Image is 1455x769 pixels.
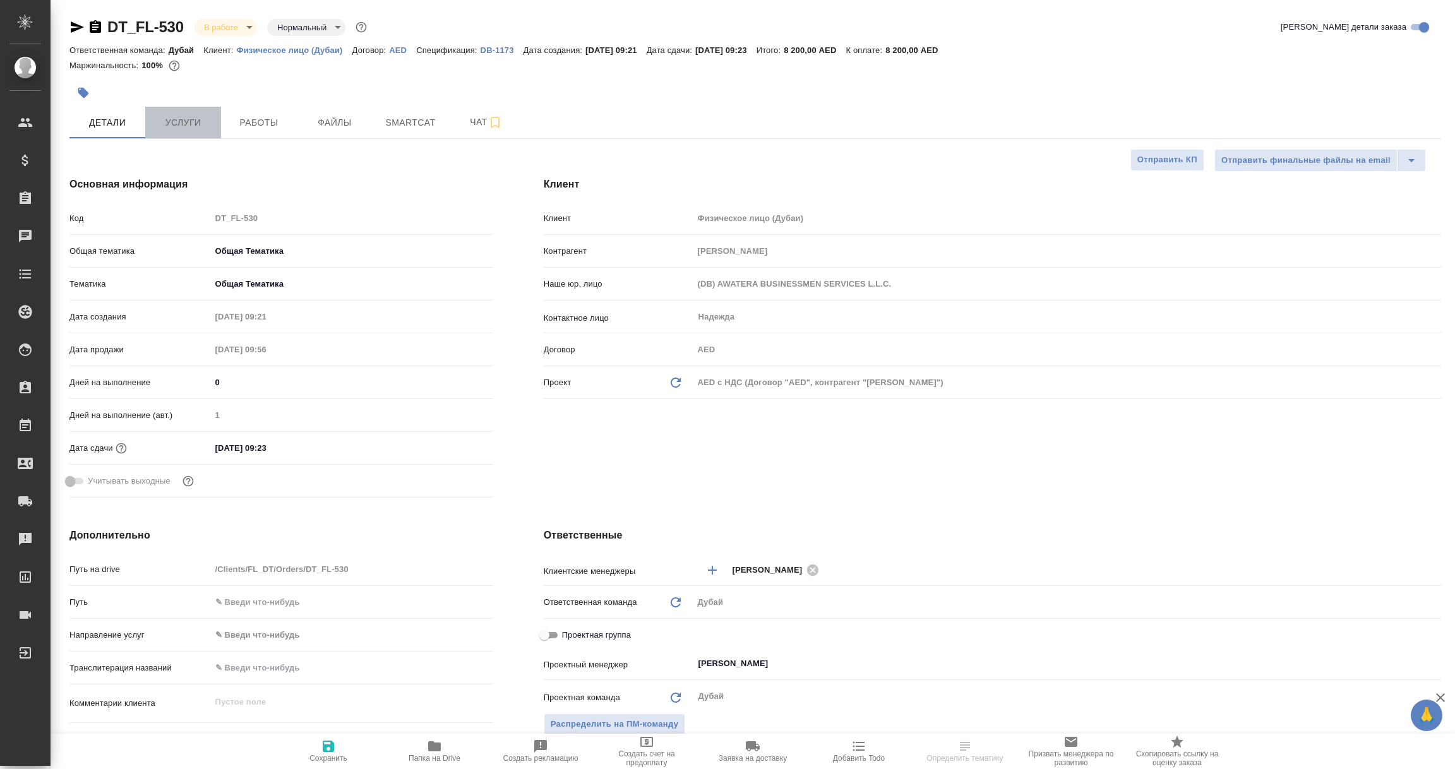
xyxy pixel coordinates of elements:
[544,565,693,578] p: Клиентские менеджеры
[1221,153,1391,168] span: Отправить финальные файлы на email
[544,278,693,290] p: Наше юр. лицо
[69,697,211,710] p: Комментарии клиента
[69,442,113,455] p: Дата сдачи
[544,177,1441,192] h4: Клиент
[69,245,211,258] p: Общая тематика
[169,45,204,55] p: Дубай
[524,45,585,55] p: Дата создания:
[544,713,686,736] button: Распределить на ПМ-команду
[1411,700,1442,731] button: 🙏
[211,241,493,262] div: Общая Тематика
[544,376,572,389] p: Проект
[211,406,493,424] input: Пустое поле
[1132,749,1223,767] span: Скопировать ссылку на оценку заказа
[1018,734,1124,769] button: Призвать менеджера по развитию
[203,45,236,55] p: Клиент:
[237,45,352,55] p: Физическое лицо (Дубаи)
[69,278,211,290] p: Тематика
[693,275,1441,293] input: Пустое поле
[69,177,493,192] h4: Основная информация
[69,376,211,389] p: Дней на выполнение
[211,439,321,457] input: ✎ Введи что-нибудь
[733,562,823,578] div: [PERSON_NAME]
[693,592,1441,613] div: Дубай
[503,754,578,763] span: Создать рекламацию
[562,629,631,641] span: Проектная группа
[389,45,416,55] p: AED
[544,691,620,704] p: Проектная команда
[69,528,493,543] h4: Дополнительно
[309,754,347,763] span: Сохранить
[153,115,213,131] span: Услуги
[88,20,103,35] button: Скопировать ссылку
[693,242,1441,260] input: Пустое поле
[69,596,211,609] p: Путь
[926,754,1003,763] span: Определить тематику
[544,713,686,736] span: В заказе уже есть ответственный ПМ или ПМ группа
[69,629,211,641] p: Направление услуг
[488,115,503,130] svg: Подписаться
[912,734,1018,769] button: Определить тематику
[69,20,85,35] button: Скопировать ссылку для ЯМессенджера
[416,45,480,55] p: Спецификация:
[1281,21,1406,33] span: [PERSON_NAME] детали заказа
[695,45,757,55] p: [DATE] 09:23
[488,734,594,769] button: Создать рекламацию
[481,45,524,55] p: DB-1173
[275,734,381,769] button: Сохранить
[380,115,441,131] span: Smartcat
[693,340,1441,359] input: Пустое поле
[211,307,321,326] input: Пустое поле
[69,311,211,323] p: Дата создания
[846,45,885,55] p: К оплате:
[806,734,912,769] button: Добавить Todo
[544,343,693,356] p: Договор
[733,564,810,576] span: [PERSON_NAME]
[544,528,1441,543] h4: Ответственные
[544,596,637,609] p: Ответственная команда
[69,563,211,576] p: Путь на drive
[693,372,1441,393] div: AED с НДС (Договор "AED", контрагент "[PERSON_NAME]")
[456,114,517,130] span: Чат
[211,209,493,227] input: Пустое поле
[594,734,700,769] button: Создать счет на предоплату
[211,340,321,359] input: Пустое поле
[389,44,416,55] a: AED
[211,659,493,677] input: ✎ Введи что-нибудь
[211,730,493,751] textarea: виза в [GEOGRAPHIC_DATA] через [GEOGRAPHIC_DATA]
[211,624,493,646] div: ✎ Введи что-нибудь
[211,593,493,611] input: ✎ Введи что-нибудь
[267,19,345,36] div: В работе
[211,273,493,295] div: Общая Тематика
[69,343,211,356] p: Дата продажи
[352,45,390,55] p: Договор:
[697,555,727,585] button: Добавить менеджера
[1434,569,1437,571] button: Open
[1026,749,1117,767] span: Призвать менеджера по развитию
[1416,702,1437,729] span: 🙏
[885,45,947,55] p: 8 200,00 AED
[381,734,488,769] button: Папка на Drive
[409,754,460,763] span: Папка на Drive
[211,560,493,578] input: Пустое поле
[601,749,692,767] span: Создать счет на предоплату
[237,44,352,55] a: Физическое лицо (Дубаи)
[69,212,211,225] p: Код
[1124,734,1230,769] button: Скопировать ссылку на оценку заказа
[200,22,242,33] button: В работе
[304,115,365,131] span: Файлы
[1130,149,1204,171] button: Отправить КП
[833,754,885,763] span: Добавить Todo
[700,734,806,769] button: Заявка на доставку
[1214,149,1398,172] button: Отправить финальные файлы на email
[273,22,330,33] button: Нормальный
[215,629,478,641] div: ✎ Введи что-нибудь
[585,45,647,55] p: [DATE] 09:21
[1214,149,1426,172] div: split button
[544,659,693,671] p: Проектный менеджер
[69,662,211,674] p: Транслитерация названий
[481,44,524,55] a: DB-1173
[69,79,97,107] button: Добавить тэг
[194,19,257,36] div: В работе
[647,45,695,55] p: Дата сдачи:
